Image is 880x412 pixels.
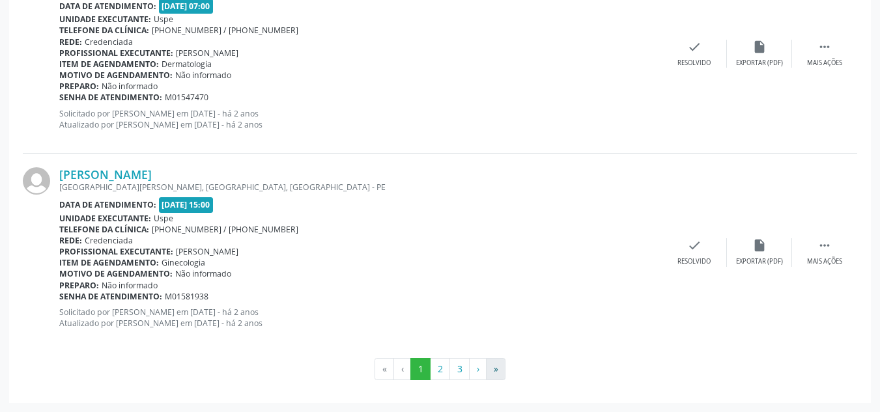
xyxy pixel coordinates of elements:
span: M01547470 [165,92,208,103]
img: img [23,167,50,195]
b: Telefone da clínica: [59,224,149,235]
a: [PERSON_NAME] [59,167,152,182]
b: Profissional executante: [59,48,173,59]
span: Credenciada [85,235,133,246]
span: Ginecologia [162,257,205,268]
i: check [687,40,702,54]
span: Uspe [154,14,173,25]
span: Não informado [102,81,158,92]
span: Não informado [175,70,231,81]
button: Go to page 3 [449,358,470,380]
b: Data de atendimento: [59,1,156,12]
span: Dermatologia [162,59,212,70]
b: Preparo: [59,280,99,291]
button: Go to page 1 [410,358,431,380]
div: Exportar (PDF) [736,257,783,266]
p: Solicitado por [PERSON_NAME] em [DATE] - há 2 anos Atualizado por [PERSON_NAME] em [DATE] - há 2 ... [59,108,662,130]
button: Go to next page [469,358,487,380]
i: insert_drive_file [752,40,767,54]
b: Rede: [59,36,82,48]
span: [PERSON_NAME] [176,246,238,257]
b: Item de agendamento: [59,257,159,268]
b: Telefone da clínica: [59,25,149,36]
b: Senha de atendimento: [59,291,162,302]
b: Unidade executante: [59,213,151,224]
span: Não informado [175,268,231,279]
span: Uspe [154,213,173,224]
span: Não informado [102,280,158,291]
i: insert_drive_file [752,238,767,253]
b: Senha de atendimento: [59,92,162,103]
div: Resolvido [677,257,711,266]
b: Unidade executante: [59,14,151,25]
i: check [687,238,702,253]
div: [GEOGRAPHIC_DATA][PERSON_NAME], [GEOGRAPHIC_DATA], [GEOGRAPHIC_DATA] - PE [59,182,662,193]
div: Mais ações [807,59,842,68]
span: [DATE] 15:00 [159,197,214,212]
span: Credenciada [85,36,133,48]
span: [PERSON_NAME] [176,48,238,59]
span: [PHONE_NUMBER] / [PHONE_NUMBER] [152,25,298,36]
b: Preparo: [59,81,99,92]
div: Resolvido [677,59,711,68]
div: Mais ações [807,257,842,266]
i:  [817,238,832,253]
b: Motivo de agendamento: [59,70,173,81]
b: Motivo de agendamento: [59,268,173,279]
div: Exportar (PDF) [736,59,783,68]
i:  [817,40,832,54]
b: Rede: [59,235,82,246]
ul: Pagination [23,358,857,380]
b: Item de agendamento: [59,59,159,70]
b: Data de atendimento: [59,199,156,210]
span: M01581938 [165,291,208,302]
button: Go to page 2 [430,358,450,380]
button: Go to last page [486,358,505,380]
p: Solicitado por [PERSON_NAME] em [DATE] - há 2 anos Atualizado por [PERSON_NAME] em [DATE] - há 2 ... [59,307,662,329]
b: Profissional executante: [59,246,173,257]
span: [PHONE_NUMBER] / [PHONE_NUMBER] [152,224,298,235]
